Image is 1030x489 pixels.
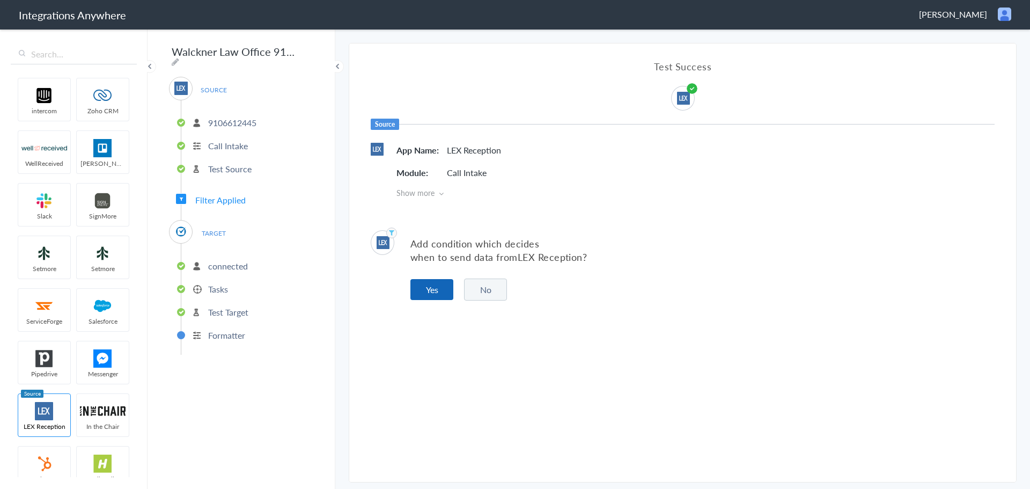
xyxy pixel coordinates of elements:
[80,455,126,473] img: hs-app-logo.svg
[677,92,690,105] img: lex-app-logo.svg
[18,475,70,484] span: HubSpot
[371,119,399,130] h6: Source
[80,86,126,105] img: zoho-logo.svg
[77,369,129,378] span: Messenger
[77,422,129,431] span: In the Chair
[80,402,126,420] img: inch-logo.svg
[464,279,507,301] button: No
[371,60,995,73] h4: Test Success
[998,8,1011,21] img: user.png
[19,8,126,23] h1: Integrations Anywhere
[77,264,129,273] span: Setmore
[396,144,445,156] h5: App Name
[18,264,70,273] span: Setmore
[21,86,67,105] img: intercom-logo.svg
[208,260,248,272] p: connected
[410,279,453,300] button: Yes
[80,244,126,262] img: setmoreNew.jpg
[77,211,129,221] span: SignMore
[18,211,70,221] span: Slack
[80,349,126,368] img: FBM.png
[208,329,245,341] p: Formatter
[21,139,67,157] img: wr-logo.svg
[396,166,445,179] h5: Module
[447,166,487,179] p: Call Intake
[193,83,234,97] span: SOURCE
[77,475,129,484] span: HelloSells
[21,297,67,315] img: serviceforge-icon.png
[174,82,188,95] img: lex-app-logo.svg
[21,244,67,262] img: setmoreNew.jpg
[77,317,129,326] span: Salesforce
[518,250,583,264] span: LEX Reception
[208,283,228,295] p: Tasks
[21,192,67,210] img: slack-logo.svg
[447,144,501,156] p: LEX Reception
[18,159,70,168] span: WellReceived
[18,317,70,326] span: ServiceForge
[18,422,70,431] span: LEX Reception
[80,192,126,210] img: signmore-logo.png
[208,163,252,175] p: Test Source
[195,194,246,206] span: Filter Applied
[77,106,129,115] span: Zoho CRM
[174,225,188,238] img: clio-logo.svg
[18,369,70,378] span: Pipedrive
[208,140,248,152] p: Call Intake
[11,44,137,64] input: Search...
[21,455,67,473] img: hubspot-logo.svg
[80,139,126,157] img: trello.png
[77,159,129,168] span: [PERSON_NAME]
[208,116,256,129] p: 9106612445
[919,8,987,20] span: [PERSON_NAME]
[371,143,384,156] img: lex-app-logo.svg
[410,237,995,264] p: Add condition which decides when to send data from ?
[377,236,389,249] img: lex-app-logo.svg
[21,402,67,420] img: lex-app-logo.svg
[80,297,126,315] img: salesforce-logo.svg
[21,349,67,368] img: pipedrive.png
[396,187,995,198] span: Show more
[193,226,234,240] span: TARGET
[18,106,70,115] span: intercom
[208,306,248,318] p: Test Target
